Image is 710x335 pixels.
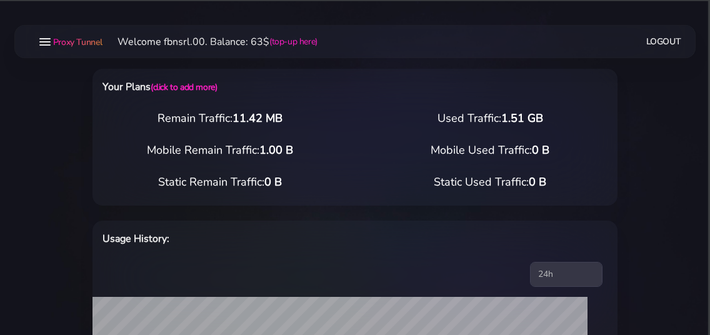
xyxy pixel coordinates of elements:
[102,34,317,49] li: Welcome fbnsrl.00. Balance: 63$
[264,174,282,189] span: 0 B
[85,142,355,159] div: Mobile Remain Traffic:
[85,174,355,191] div: Static Remain Traffic:
[85,110,355,127] div: Remain Traffic:
[646,30,681,53] a: Logout
[355,110,625,127] div: Used Traffic:
[102,79,391,95] h6: Your Plans
[51,32,102,52] a: Proxy Tunnel
[529,174,546,189] span: 0 B
[102,231,391,247] h6: Usage History:
[638,263,694,319] iframe: Webchat Widget
[501,111,543,126] span: 1.51 GB
[532,142,549,157] span: 0 B
[53,36,102,48] span: Proxy Tunnel
[151,81,217,93] a: (click to add more)
[232,111,282,126] span: 11.42 MB
[269,35,317,48] a: (top-up here)
[259,142,293,157] span: 1.00 B
[355,142,625,159] div: Mobile Used Traffic:
[355,174,625,191] div: Static Used Traffic:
